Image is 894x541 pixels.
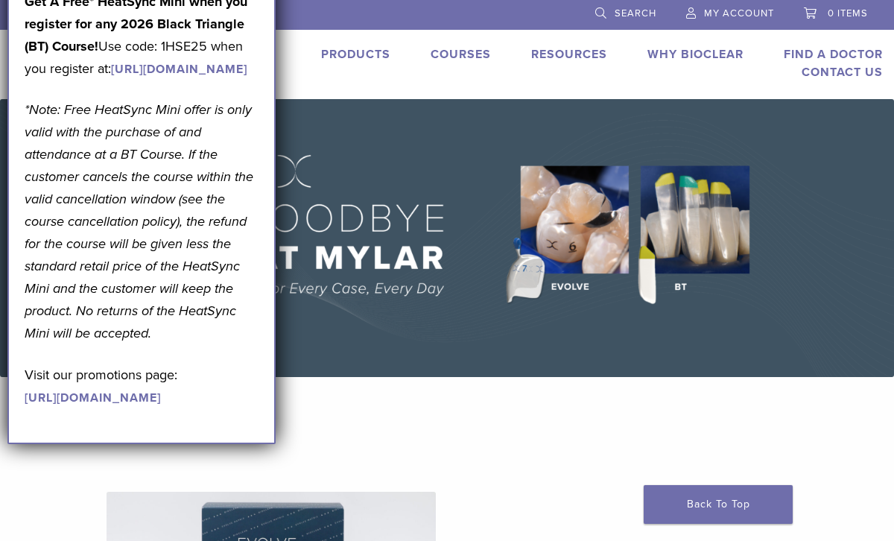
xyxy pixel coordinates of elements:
[704,7,774,19] span: My Account
[828,7,868,19] span: 0 items
[644,485,793,524] a: Back To Top
[321,47,390,62] a: Products
[111,62,247,77] a: [URL][DOMAIN_NAME]
[431,47,491,62] a: Courses
[784,47,883,62] a: Find A Doctor
[802,65,883,80] a: Contact Us
[531,47,607,62] a: Resources
[615,7,656,19] span: Search
[25,364,259,408] p: Visit our promotions page:
[647,47,744,62] a: Why Bioclear
[25,390,161,405] a: [URL][DOMAIN_NAME]
[25,101,253,341] em: *Note: Free HeatSync Mini offer is only valid with the purchase of and attendance at a BT Course....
